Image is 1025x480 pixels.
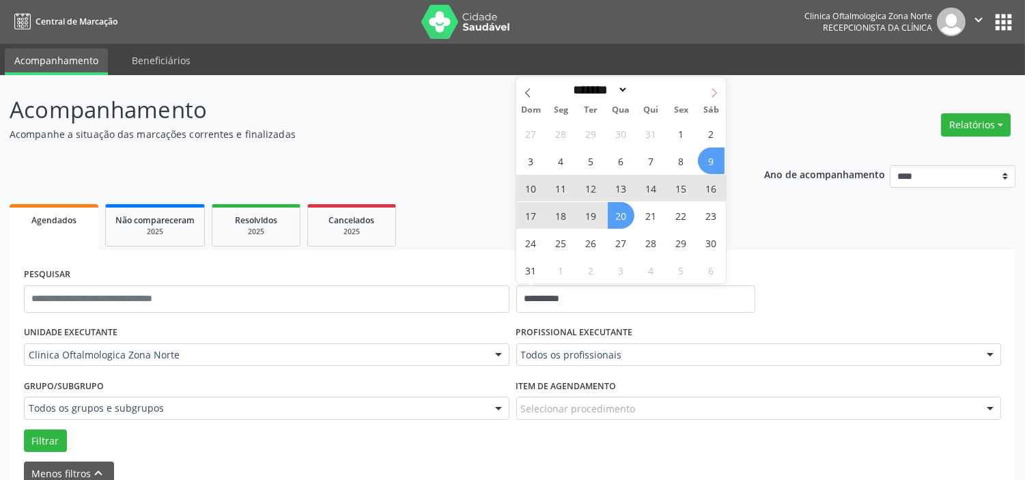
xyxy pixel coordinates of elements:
[804,10,932,22] div: Clinica Oftalmologica Zona Norte
[5,48,108,75] a: Acompanhamento
[569,83,629,97] select: Month
[698,147,725,174] span: Agosto 9, 2025
[666,106,696,115] span: Sex
[606,106,636,115] span: Qua
[518,257,544,283] span: Agosto 31, 2025
[576,106,606,115] span: Ter
[668,229,694,256] span: Agosto 29, 2025
[548,147,574,174] span: Agosto 4, 2025
[516,376,617,397] label: Item de agendamento
[638,229,664,256] span: Agosto 28, 2025
[329,214,375,226] span: Cancelados
[992,10,1015,34] button: apps
[222,227,290,237] div: 2025
[516,322,633,343] label: PROFISSIONAL EXECUTANTE
[548,120,574,147] span: Julho 28, 2025
[36,16,117,27] span: Central de Marcação
[10,10,117,33] a: Central de Marcação
[521,401,636,416] span: Selecionar procedimento
[698,120,725,147] span: Agosto 2, 2025
[668,120,694,147] span: Agosto 1, 2025
[941,113,1011,137] button: Relatórios
[31,214,76,226] span: Agendados
[696,106,726,115] span: Sáb
[235,214,277,226] span: Resolvidos
[668,175,694,201] span: Agosto 15, 2025
[698,229,725,256] span: Agosto 30, 2025
[548,229,574,256] span: Agosto 25, 2025
[578,120,604,147] span: Julho 29, 2025
[518,229,544,256] span: Agosto 24, 2025
[548,202,574,229] span: Agosto 18, 2025
[516,106,546,115] span: Dom
[115,214,195,226] span: Não compareceram
[638,147,664,174] span: Agosto 7, 2025
[668,202,694,229] span: Agosto 22, 2025
[764,165,885,182] p: Ano de acompanhamento
[24,264,70,285] label: PESQUISAR
[608,175,634,201] span: Agosto 13, 2025
[10,93,714,127] p: Acompanhamento
[318,227,386,237] div: 2025
[628,83,673,97] input: Year
[823,22,932,33] span: Recepcionista da clínica
[608,147,634,174] span: Agosto 6, 2025
[698,202,725,229] span: Agosto 23, 2025
[115,227,195,237] div: 2025
[608,229,634,256] span: Agosto 27, 2025
[578,257,604,283] span: Setembro 2, 2025
[518,202,544,229] span: Agosto 17, 2025
[10,127,714,141] p: Acompanhe a situação das marcações correntes e finalizadas
[638,175,664,201] span: Agosto 14, 2025
[668,257,694,283] span: Setembro 5, 2025
[668,147,694,174] span: Agosto 8, 2025
[966,8,992,36] button: 
[578,229,604,256] span: Agosto 26, 2025
[548,257,574,283] span: Setembro 1, 2025
[608,257,634,283] span: Setembro 3, 2025
[578,202,604,229] span: Agosto 19, 2025
[29,401,481,415] span: Todos os grupos e subgrupos
[518,147,544,174] span: Agosto 3, 2025
[548,175,574,201] span: Agosto 11, 2025
[636,106,666,115] span: Qui
[518,175,544,201] span: Agosto 10, 2025
[638,120,664,147] span: Julho 31, 2025
[24,322,117,343] label: UNIDADE EXECUTANTE
[29,348,481,362] span: Clinica Oftalmologica Zona Norte
[698,257,725,283] span: Setembro 6, 2025
[521,348,974,362] span: Todos os profissionais
[638,257,664,283] span: Setembro 4, 2025
[546,106,576,115] span: Seg
[608,120,634,147] span: Julho 30, 2025
[518,120,544,147] span: Julho 27, 2025
[122,48,200,72] a: Beneficiários
[578,175,604,201] span: Agosto 12, 2025
[24,429,67,453] button: Filtrar
[608,202,634,229] span: Agosto 20, 2025
[638,202,664,229] span: Agosto 21, 2025
[698,175,725,201] span: Agosto 16, 2025
[937,8,966,36] img: img
[971,12,986,27] i: 
[24,376,104,397] label: Grupo/Subgrupo
[578,147,604,174] span: Agosto 5, 2025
